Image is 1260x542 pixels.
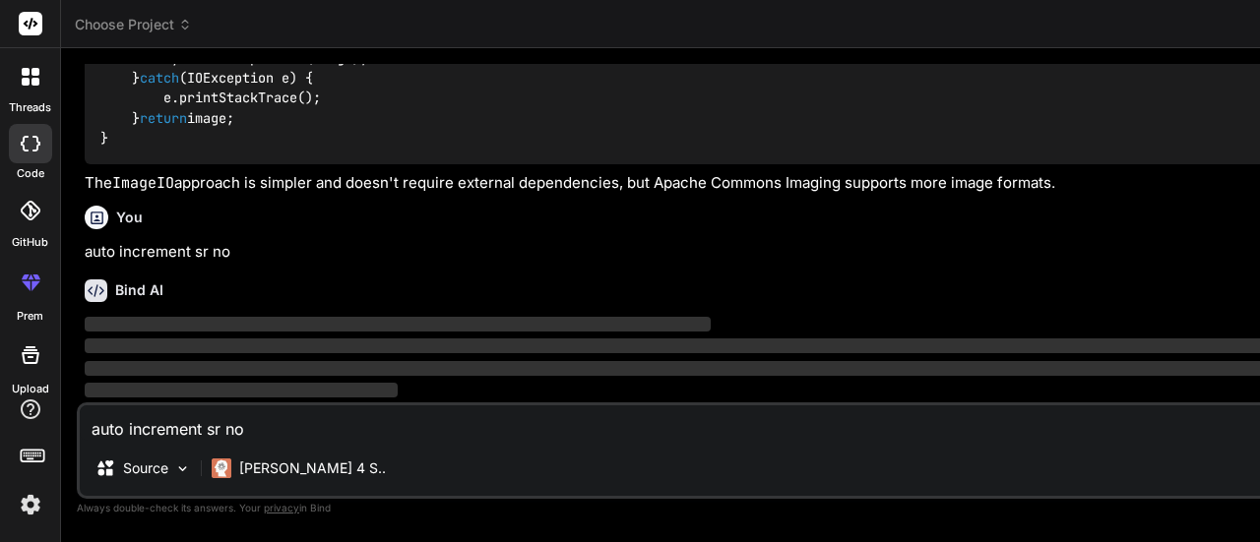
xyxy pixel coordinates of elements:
p: [PERSON_NAME] 4 S.. [239,458,386,478]
p: Source [123,458,168,478]
label: code [17,165,44,182]
h6: You [116,208,143,227]
label: Upload [12,381,49,397]
label: threads [9,99,51,116]
span: return [140,109,187,127]
span: catch [140,69,179,87]
img: Claude 4 Sonnet [212,458,231,478]
code: ImageIO [112,173,174,193]
img: settings [14,488,47,521]
span: ‌ [85,317,711,331]
label: prem [17,308,43,325]
h6: Bind AI [115,280,163,300]
label: GitHub [12,234,48,251]
span: ‌ [85,383,398,397]
span: privacy [264,502,299,513]
span: Choose Project [75,15,192,34]
img: Pick Models [174,460,191,477]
